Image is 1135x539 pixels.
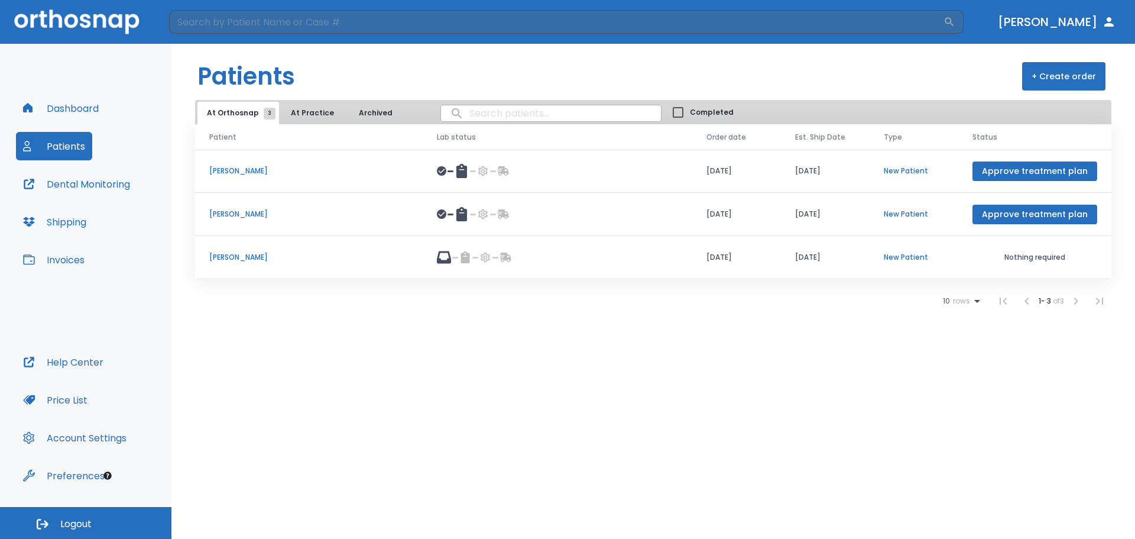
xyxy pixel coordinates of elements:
button: Dental Monitoring [16,170,137,198]
span: Status [972,132,997,143]
span: At Orthosnap [207,108,270,118]
span: Est. Ship Date [795,132,845,143]
button: Dashboard [16,94,106,122]
span: 3 [264,108,275,120]
span: Patient [209,132,236,143]
td: [DATE] [692,150,781,193]
button: Approve treatment plan [972,205,1097,224]
td: [DATE] [692,193,781,236]
td: [DATE] [781,193,870,236]
h1: Patients [197,59,295,94]
td: [DATE] [781,150,870,193]
span: rows [950,297,970,305]
button: [PERSON_NAME] [993,11,1121,33]
button: Approve treatment plan [972,162,1097,181]
span: 1 - 3 [1039,296,1053,306]
td: [DATE] [781,236,870,279]
p: Nothing required [972,252,1097,263]
button: Invoices [16,246,92,274]
span: Lab status [437,132,476,143]
button: Archived [346,102,405,124]
span: 10 [943,297,950,305]
button: Price List [16,386,95,414]
p: [PERSON_NAME] [209,166,408,176]
input: Search by Patient Name or Case # [169,10,943,34]
button: Preferences [16,461,112,490]
p: [PERSON_NAME] [209,252,408,263]
span: Completed [690,107,734,118]
button: Patients [16,132,92,160]
img: Orthosnap [14,9,140,34]
button: Account Settings [16,424,134,452]
p: New Patient [884,252,944,263]
span: Order date [706,132,746,143]
td: [DATE] [692,236,781,279]
button: Shipping [16,208,93,236]
div: Tooltip anchor [102,470,113,481]
p: [PERSON_NAME] [209,209,408,220]
p: New Patient [884,209,944,220]
input: search [441,102,661,125]
p: New Patient [884,166,944,176]
button: + Create order [1022,62,1105,91]
button: Help Center [16,348,111,376]
span: Type [884,132,902,143]
div: tabs [197,102,407,124]
span: of 3 [1053,296,1064,306]
span: Logout [60,518,92,531]
button: At Practice [281,102,343,124]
